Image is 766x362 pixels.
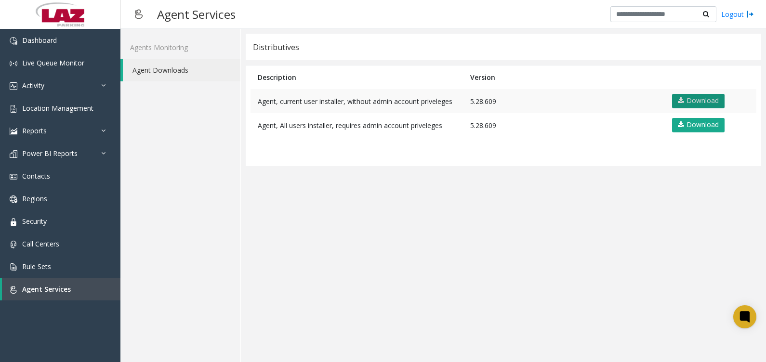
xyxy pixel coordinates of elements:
[22,103,93,113] span: Location Management
[10,263,17,271] img: 'icon'
[130,2,147,26] img: pageIcon
[251,89,463,113] td: Agent, current user installer, without admin account priveleges
[22,194,47,203] span: Regions
[10,37,17,45] img: 'icon'
[746,9,754,19] img: logout
[253,41,299,53] div: Distributives
[463,65,663,89] th: Version
[152,2,240,26] h3: Agent Services
[672,118,725,132] a: Download
[463,89,663,113] td: 5.28.609
[10,60,17,67] img: 'icon'
[2,278,120,300] a: Agent Services
[10,150,17,158] img: 'icon'
[463,113,663,137] td: 5.28.609
[10,128,17,135] img: 'icon'
[10,218,17,226] img: 'icon'
[22,81,44,90] span: Activity
[22,171,50,181] span: Contacts
[22,262,51,271] span: Rule Sets
[22,58,84,67] span: Live Queue Monitor
[22,239,59,248] span: Call Centers
[10,195,17,203] img: 'icon'
[721,9,754,19] a: Logout
[22,149,78,158] span: Power BI Reports
[120,36,240,59] a: Agents Monitoring
[10,82,17,90] img: 'icon'
[10,173,17,181] img: 'icon'
[123,59,240,81] a: Agent Downloads
[22,126,47,135] span: Reports
[22,284,71,294] span: Agent Services
[251,113,463,137] td: Agent, All users installer, requires admin account priveleges
[672,94,725,108] a: Download
[22,36,57,45] span: Dashboard
[10,286,17,294] img: 'icon'
[22,217,47,226] span: Security
[10,241,17,248] img: 'icon'
[10,105,17,113] img: 'icon'
[251,65,463,89] th: Description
